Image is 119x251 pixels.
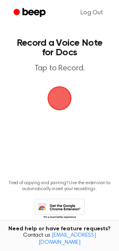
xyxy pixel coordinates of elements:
h1: Record a Voice Note for Docs [14,38,105,57]
img: Beep Logo [48,86,71,110]
a: [EMAIL_ADDRESS][DOMAIN_NAME] [38,233,96,245]
span: Contact us [5,232,114,246]
a: Log Out [73,3,111,22]
p: Tired of copying and pasting? Use the extension to automatically insert your recordings. [6,180,113,192]
a: Beep [8,5,53,21]
p: Tap to Record. [14,64,105,74]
